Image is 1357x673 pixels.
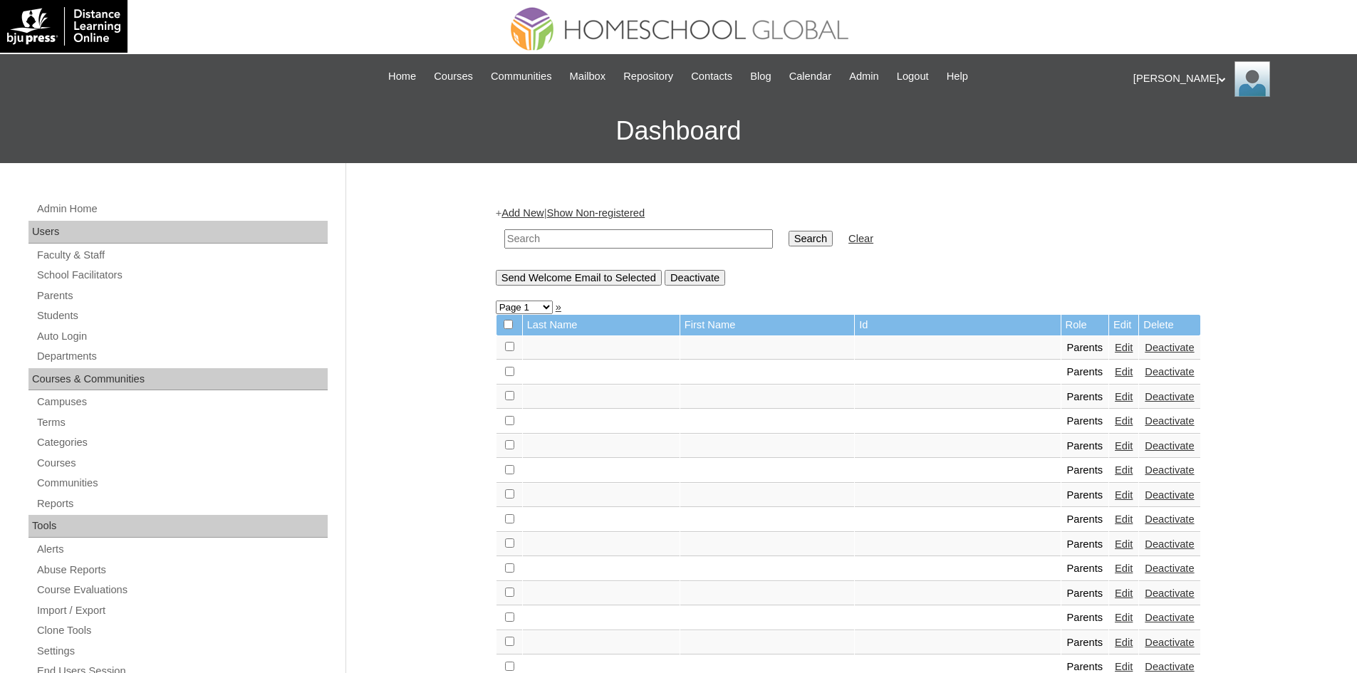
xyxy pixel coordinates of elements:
[1115,538,1133,550] a: Edit
[1061,582,1109,606] td: Parents
[36,474,328,492] a: Communities
[1115,391,1133,402] a: Edit
[36,581,328,599] a: Course Evaluations
[1061,409,1109,434] td: Parents
[36,642,328,660] a: Settings
[496,206,1201,285] div: + |
[28,515,328,538] div: Tools
[36,393,328,411] a: Campuses
[1115,563,1133,574] a: Edit
[36,434,328,452] a: Categories
[1145,489,1194,501] a: Deactivate
[1145,391,1194,402] a: Deactivate
[1061,557,1109,581] td: Parents
[1061,631,1109,655] td: Parents
[1145,342,1194,353] a: Deactivate
[36,246,328,264] a: Faculty & Staff
[7,99,1350,163] h3: Dashboard
[1115,440,1133,452] a: Edit
[855,315,1060,335] td: Id
[523,315,680,335] td: Last Name
[1061,434,1109,459] td: Parents
[36,495,328,513] a: Reports
[36,200,328,218] a: Admin Home
[381,68,423,85] a: Home
[789,231,833,246] input: Search
[684,68,739,85] a: Contacts
[1061,385,1109,409] td: Parents
[36,541,328,558] a: Alerts
[1145,440,1194,452] a: Deactivate
[1145,612,1194,623] a: Deactivate
[680,315,854,335] td: First Name
[1115,612,1133,623] a: Edit
[1145,563,1194,574] a: Deactivate
[1115,366,1133,377] a: Edit
[36,454,328,472] a: Courses
[1145,513,1194,525] a: Deactivate
[1234,61,1270,97] img: Ariane Ebuen
[570,68,606,85] span: Mailbox
[28,368,328,391] div: Courses & Communities
[1061,606,1109,630] td: Parents
[750,68,771,85] span: Blog
[1145,464,1194,476] a: Deactivate
[897,68,929,85] span: Logout
[563,68,613,85] a: Mailbox
[1145,588,1194,599] a: Deactivate
[1133,61,1343,97] div: [PERSON_NAME]
[1061,459,1109,483] td: Parents
[1115,513,1133,525] a: Edit
[1061,508,1109,532] td: Parents
[36,287,328,305] a: Parents
[504,229,773,249] input: Search
[1115,342,1133,353] a: Edit
[1061,315,1109,335] td: Role
[36,266,328,284] a: School Facilitators
[501,207,544,219] a: Add New
[1061,336,1109,360] td: Parents
[36,328,328,345] a: Auto Login
[36,602,328,620] a: Import / Export
[1061,533,1109,557] td: Parents
[1115,464,1133,476] a: Edit
[1145,661,1194,672] a: Deactivate
[1139,315,1200,335] td: Delete
[1145,415,1194,427] a: Deactivate
[842,68,886,85] a: Admin
[691,68,732,85] span: Contacts
[890,68,936,85] a: Logout
[36,561,328,579] a: Abuse Reports
[1145,637,1194,648] a: Deactivate
[434,68,473,85] span: Courses
[947,68,968,85] span: Help
[1115,415,1133,427] a: Edit
[7,7,120,46] img: logo-white.png
[616,68,680,85] a: Repository
[36,414,328,432] a: Terms
[1145,366,1194,377] a: Deactivate
[556,301,561,313] a: »
[1061,484,1109,508] td: Parents
[743,68,778,85] a: Blog
[665,270,725,286] input: Deactivate
[496,270,662,286] input: Send Welcome Email to Selected
[427,68,480,85] a: Courses
[1115,661,1133,672] a: Edit
[782,68,838,85] a: Calendar
[940,68,975,85] a: Help
[1115,637,1133,648] a: Edit
[849,68,879,85] span: Admin
[36,348,328,365] a: Departments
[848,233,873,244] a: Clear
[28,221,328,244] div: Users
[36,307,328,325] a: Students
[546,207,645,219] a: Show Non-registered
[1061,360,1109,385] td: Parents
[36,622,328,640] a: Clone Tools
[789,68,831,85] span: Calendar
[623,68,673,85] span: Repository
[491,68,552,85] span: Communities
[1145,538,1194,550] a: Deactivate
[1115,489,1133,501] a: Edit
